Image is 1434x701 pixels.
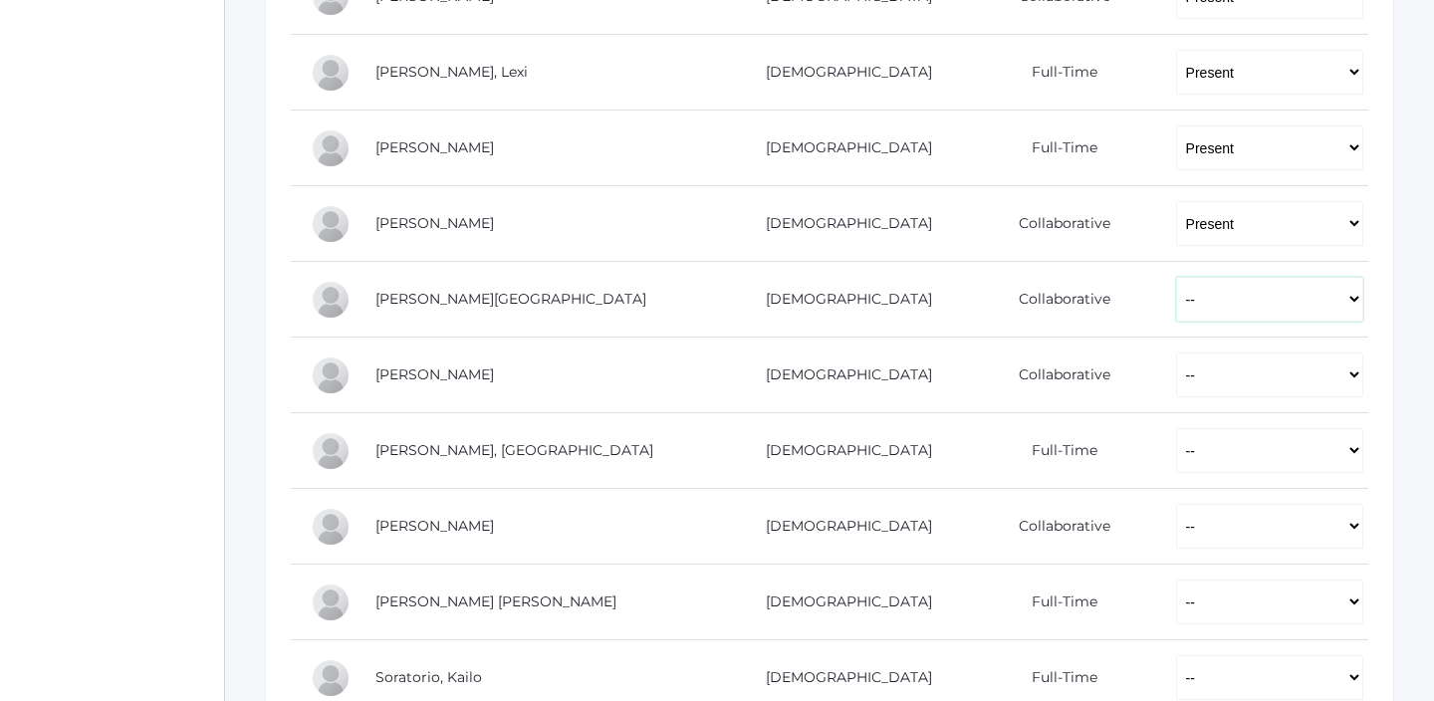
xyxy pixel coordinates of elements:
[725,186,958,262] td: [DEMOGRAPHIC_DATA]
[375,592,616,610] a: [PERSON_NAME] [PERSON_NAME]
[958,186,1156,262] td: Collaborative
[725,489,958,565] td: [DEMOGRAPHIC_DATA]
[725,111,958,186] td: [DEMOGRAPHIC_DATA]
[375,365,494,383] a: [PERSON_NAME]
[311,53,351,93] div: Lexi Judy
[958,338,1156,413] td: Collaborative
[958,413,1156,489] td: Full-Time
[375,63,528,81] a: [PERSON_NAME], Lexi
[375,668,482,686] a: Soratorio, Kailo
[725,35,958,111] td: [DEMOGRAPHIC_DATA]
[725,262,958,338] td: [DEMOGRAPHIC_DATA]
[311,431,351,471] div: Siena Mikhail
[311,204,351,244] div: Colton Maurer
[375,290,646,308] a: [PERSON_NAME][GEOGRAPHIC_DATA]
[311,583,351,622] div: Ian Serafini Pozzi
[725,413,958,489] td: [DEMOGRAPHIC_DATA]
[311,128,351,168] div: Frances Leidenfrost
[725,338,958,413] td: [DEMOGRAPHIC_DATA]
[958,111,1156,186] td: Full-Time
[375,517,494,535] a: [PERSON_NAME]
[311,355,351,395] div: Cole McCollum
[311,507,351,547] div: Vincent Scrudato
[958,262,1156,338] td: Collaborative
[958,565,1156,640] td: Full-Time
[958,489,1156,565] td: Collaborative
[311,280,351,320] div: Savannah Maurer
[375,214,494,232] a: [PERSON_NAME]
[375,441,653,459] a: [PERSON_NAME], [GEOGRAPHIC_DATA]
[375,138,494,156] a: [PERSON_NAME]
[725,565,958,640] td: [DEMOGRAPHIC_DATA]
[958,35,1156,111] td: Full-Time
[311,658,351,698] div: Kailo Soratorio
